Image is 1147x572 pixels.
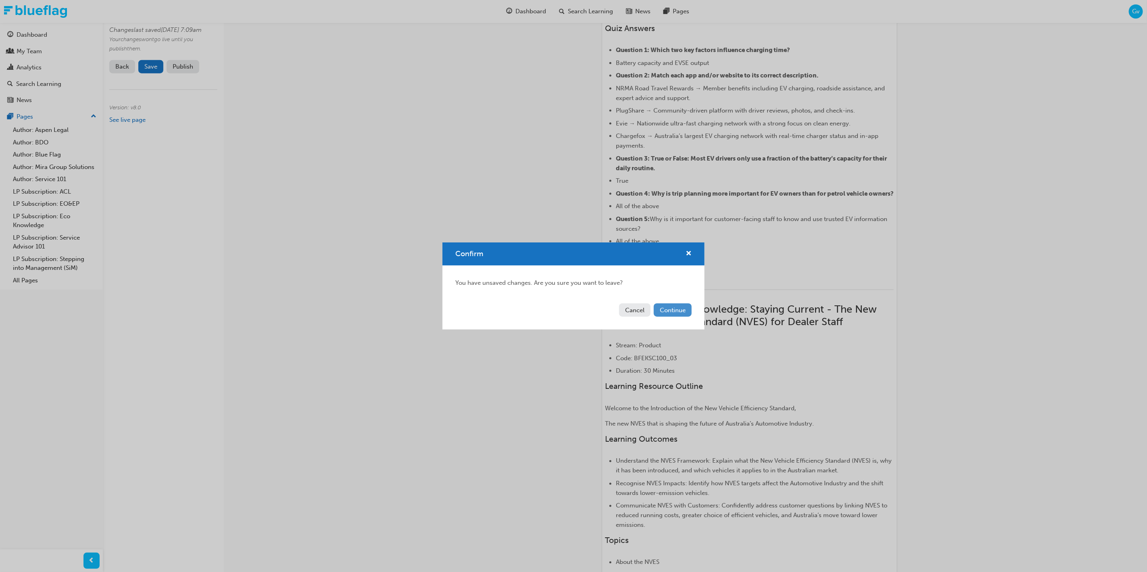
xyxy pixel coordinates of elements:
[654,303,692,317] button: Continue
[442,265,705,301] div: You have unsaved changes. Are you sure you want to leave?
[455,249,483,258] span: Confirm
[686,251,692,258] span: cross-icon
[619,303,651,317] button: Cancel
[686,249,692,259] button: cross-icon
[442,242,705,330] div: Confirm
